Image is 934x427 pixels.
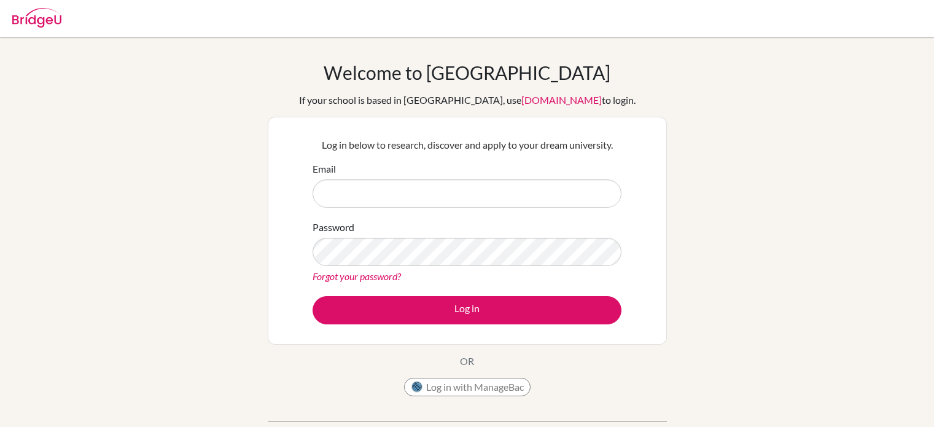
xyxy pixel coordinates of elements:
[313,162,336,176] label: Email
[313,296,621,324] button: Log in
[313,220,354,235] label: Password
[313,138,621,152] p: Log in below to research, discover and apply to your dream university.
[460,354,474,369] p: OR
[299,93,636,108] div: If your school is based in [GEOGRAPHIC_DATA], use to login.
[12,8,61,28] img: Bridge-U
[313,270,401,282] a: Forgot your password?
[324,61,610,84] h1: Welcome to [GEOGRAPHIC_DATA]
[404,378,531,396] button: Log in with ManageBac
[521,94,602,106] a: [DOMAIN_NAME]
